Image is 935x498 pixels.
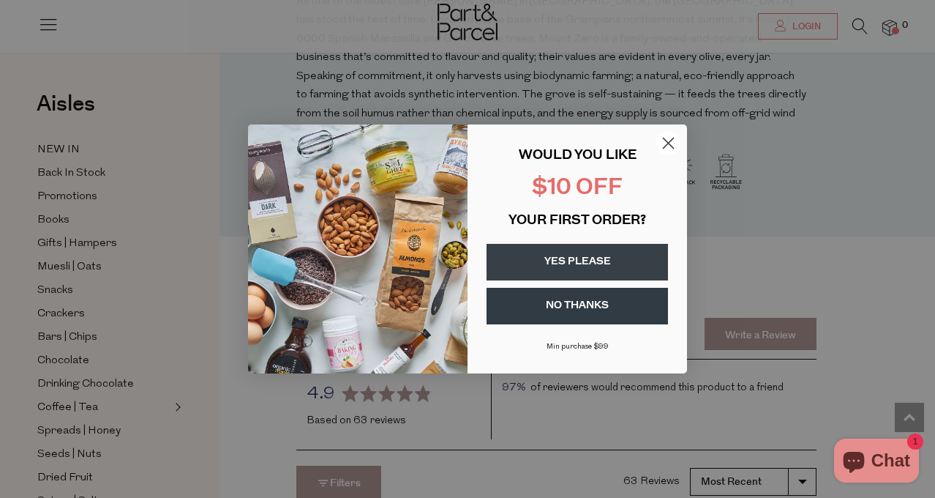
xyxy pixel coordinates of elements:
[487,288,668,324] button: NO THANKS
[508,215,646,228] span: YOUR FIRST ORDER?
[656,130,681,156] button: Close dialog
[248,124,467,373] img: 43fba0fb-7538-40bc-babb-ffb1a4d097bc.jpeg
[547,343,609,351] span: Min purchase $99
[487,244,668,280] button: YES PLEASE
[519,149,637,163] span: WOULD YOU LIKE
[830,439,923,486] inbox-online-store-chat: Shopify online store chat
[532,177,623,200] span: $10 OFF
